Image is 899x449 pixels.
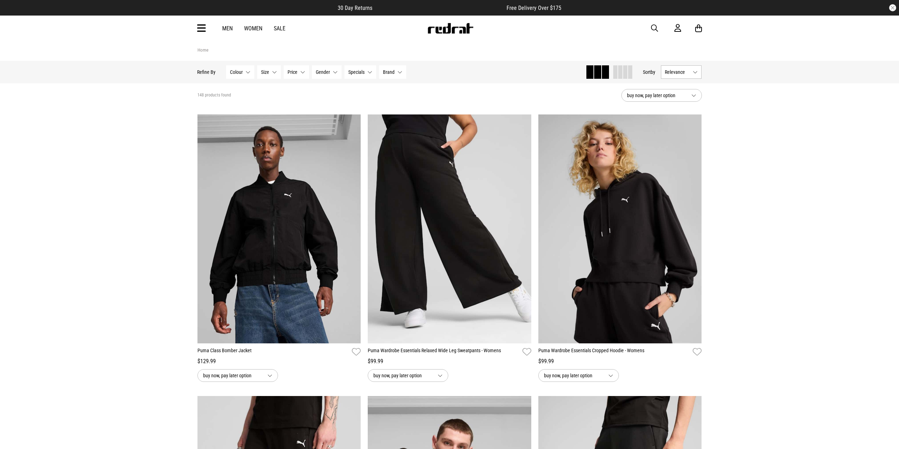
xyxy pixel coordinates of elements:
iframe: Customer reviews powered by Trustpilot [386,4,492,11]
a: Puma Class Bomber Jacket [197,347,349,357]
button: buy now, pay later option [621,89,702,102]
a: Sale [274,25,285,32]
span: buy now, pay later option [627,91,686,100]
button: buy now, pay later option [368,369,448,382]
button: Relevance [661,65,702,79]
span: 30 Day Returns [338,5,372,11]
button: Size [258,65,281,79]
span: Gender [316,69,330,75]
p: Refine By [197,69,216,75]
div: $99.99 [538,357,702,366]
span: by [651,69,656,75]
span: buy now, pay later option [373,371,432,380]
span: Brand [383,69,395,75]
button: Colour [226,65,255,79]
button: Specials [345,65,377,79]
img: Puma Wardrobe Essentials Cropped Hoodie - Womens in Black [538,114,702,343]
button: buy now, pay later option [538,369,619,382]
button: Sortby [643,68,656,76]
span: Price [288,69,298,75]
img: Puma Wardrobe Essentials Relaxed Wide Leg Sweatpants - Womens in Black [368,114,531,343]
img: Redrat logo [427,23,474,34]
button: Gender [312,65,342,79]
span: Colour [230,69,243,75]
a: Men [222,25,233,32]
span: Size [261,69,270,75]
a: Women [244,25,262,32]
a: Puma Wardrobe Essentials Cropped Hoodie - Womens [538,347,690,357]
button: buy now, pay later option [197,369,278,382]
span: Free Delivery Over $175 [507,5,561,11]
span: 148 products found [197,93,231,98]
div: $129.99 [197,357,361,366]
img: Puma Class Bomber Jacket in Black [197,114,361,343]
button: Price [284,65,309,79]
span: buy now, pay later option [544,371,603,380]
div: $99.99 [368,357,531,366]
span: Specials [349,69,365,75]
span: buy now, pay later option [203,371,262,380]
a: Home [197,47,208,53]
span: Relevance [665,69,690,75]
a: Puma Wardrobe Essentials Relaxed Wide Leg Sweatpants - Womens [368,347,520,357]
button: Brand [379,65,407,79]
